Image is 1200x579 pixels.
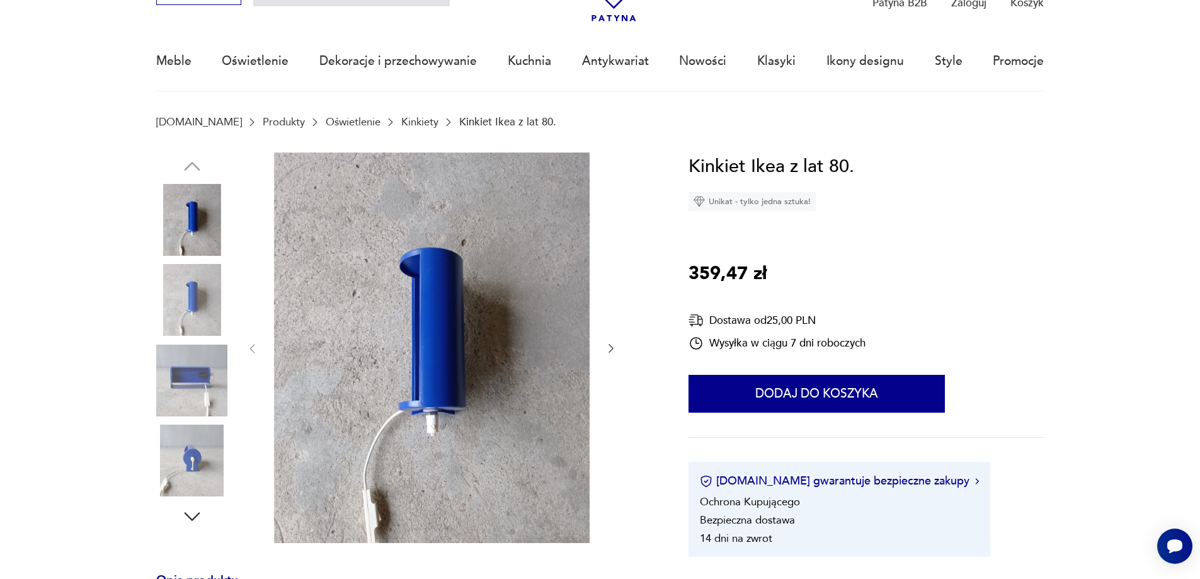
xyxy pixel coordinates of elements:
[263,116,305,128] a: Produkty
[975,478,979,484] img: Ikona strzałki w prawo
[700,531,772,546] li: 14 dni na zwrot
[319,32,477,90] a: Dekoracje i przechowywanie
[935,32,963,90] a: Style
[700,495,800,509] li: Ochrona Kupującego
[156,345,228,416] img: Zdjęcie produktu Kinkiet Ikea z lat 80.
[757,32,796,90] a: Klasyki
[689,312,866,328] div: Dostawa od 25,00 PLN
[274,152,590,543] img: Zdjęcie produktu Kinkiet Ikea z lat 80.
[689,375,945,413] button: Dodaj do koszyka
[156,184,228,256] img: Zdjęcie produktu Kinkiet Ikea z lat 80.
[508,32,551,90] a: Kuchnia
[156,425,228,496] img: Zdjęcie produktu Kinkiet Ikea z lat 80.
[156,116,242,128] a: [DOMAIN_NAME]
[689,152,854,181] h1: Kinkiet Ikea z lat 80.
[156,264,228,336] img: Zdjęcie produktu Kinkiet Ikea z lat 80.
[689,336,866,351] div: Wysyłka w ciągu 7 dni roboczych
[993,32,1044,90] a: Promocje
[459,116,556,128] p: Kinkiet Ikea z lat 80.
[582,32,649,90] a: Antykwariat
[679,32,726,90] a: Nowości
[401,116,438,128] a: Kinkiety
[700,475,712,488] img: Ikona certyfikatu
[156,32,191,90] a: Meble
[689,312,704,328] img: Ikona dostawy
[694,196,705,207] img: Ikona diamentu
[700,473,979,489] button: [DOMAIN_NAME] gwarantuje bezpieczne zakupy
[326,116,380,128] a: Oświetlenie
[1157,529,1192,564] iframe: Smartsupp widget button
[826,32,904,90] a: Ikony designu
[689,192,816,211] div: Unikat - tylko jedna sztuka!
[222,32,289,90] a: Oświetlenie
[700,513,795,527] li: Bezpieczna dostawa
[689,260,767,289] p: 359,47 zł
